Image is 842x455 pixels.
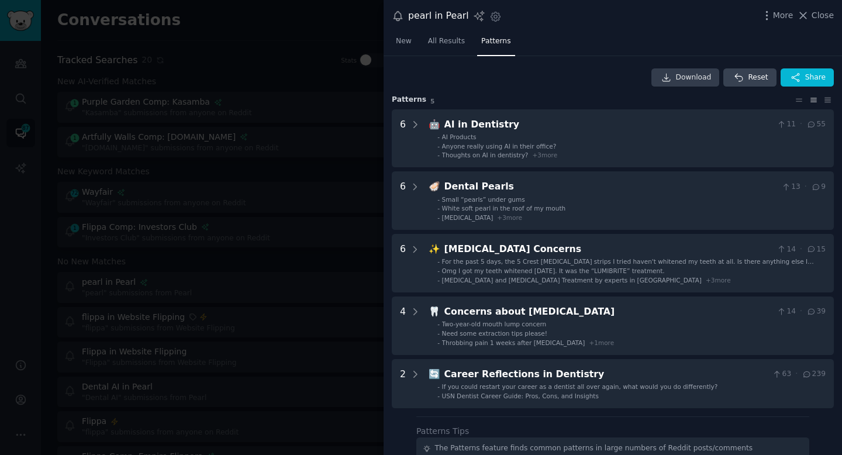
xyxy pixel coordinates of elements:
div: - [437,133,440,141]
span: + 3 more [497,214,522,221]
span: AI Products [442,133,477,140]
span: 55 [806,119,826,130]
button: More [761,9,793,22]
div: - [437,339,440,347]
a: Patterns [477,32,515,56]
span: 🤖 [429,119,440,130]
div: [MEDICAL_DATA] Concerns [444,242,772,257]
span: 13 [781,182,800,192]
span: Anyone really using AI in their office? [442,143,557,150]
button: Reset [723,68,776,87]
div: Career Reflections in Dentistry [444,367,768,382]
span: 15 [806,244,826,255]
span: 🦪 [429,181,440,192]
div: 6 [400,242,406,284]
button: Share [781,68,834,87]
span: Download [676,73,712,83]
span: Two-year-old mouth lump concern [442,320,547,328]
div: - [437,392,440,400]
div: - [437,151,440,159]
span: · [800,306,802,317]
span: · [800,119,802,130]
div: Dental Pearls [444,180,777,194]
div: Concerns about [MEDICAL_DATA] [444,305,772,319]
div: 6 [400,180,406,222]
span: All Results [428,36,465,47]
a: New [392,32,416,56]
div: - [437,204,440,212]
span: ✨ [429,243,440,254]
span: + 3 more [532,151,557,158]
span: If you could restart your career as a dentist all over again, what would you do differently? [442,383,718,390]
span: · [800,244,802,255]
div: - [437,276,440,284]
span: · [805,182,807,192]
div: - [437,142,440,150]
span: Share [805,73,826,83]
span: [MEDICAL_DATA] [442,214,494,221]
span: 63 [772,369,791,380]
div: - [437,329,440,337]
span: For the past 5 days, the 5 Crest [MEDICAL_DATA] strips I tried haven't whitened my teeth at all. ... [442,258,814,273]
div: - [437,267,440,275]
span: 14 [777,244,796,255]
span: + 3 more [706,277,731,284]
div: AI in Dentistry [444,118,772,132]
div: 2 [400,367,406,400]
span: 14 [777,306,796,317]
span: 239 [802,369,826,380]
span: Need some extraction tips please! [442,330,547,337]
span: Pattern s [392,95,426,105]
span: + 1 more [589,339,614,346]
span: New [396,36,412,47]
span: 5 [430,98,434,105]
div: The Patterns feature finds common patterns in large numbers of Reddit posts/comments [435,443,753,454]
div: pearl in Pearl [408,9,469,23]
span: 🔄 [429,368,440,380]
label: Patterns Tips [416,426,469,436]
span: More [773,9,793,22]
span: · [795,369,798,380]
div: - [437,382,440,391]
span: Throbbing pain 1 weeks after [MEDICAL_DATA] [442,339,585,346]
span: 🦷 [429,306,440,317]
div: 6 [400,118,406,160]
div: - [437,257,440,266]
span: White soft pearl in the roof of my mouth [442,205,566,212]
span: [MEDICAL_DATA] and [MEDICAL_DATA] Treatment by experts in [GEOGRAPHIC_DATA] [442,277,702,284]
span: Patterns [481,36,510,47]
span: Reset [748,73,768,83]
span: Small “pearls” under gums [442,196,525,203]
div: - [437,320,440,328]
span: 9 [811,182,826,192]
span: Omg I got my teeth whitened [DATE]. It was the “LUMIBRITE” treatment. [442,267,665,274]
button: Close [797,9,834,22]
span: USN Dentist Career Guide: Pros, Cons, and Insights [442,392,599,399]
a: Download [651,68,720,87]
div: - [437,213,440,222]
a: All Results [424,32,469,56]
span: Close [812,9,834,22]
div: - [437,195,440,204]
span: 11 [777,119,796,130]
span: 39 [806,306,826,317]
span: Thoughts on AI in dentistry? [442,151,529,158]
div: 4 [400,305,406,347]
